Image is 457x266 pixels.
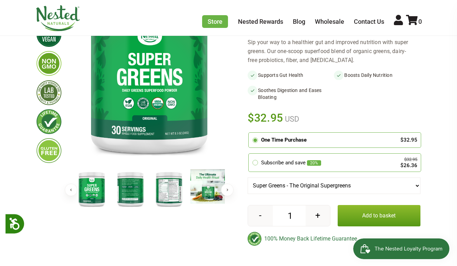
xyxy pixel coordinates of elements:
[37,51,61,76] img: gmofree
[354,18,384,25] a: Contact Us
[248,232,261,246] img: badge-lifetimeguarantee-color.svg
[202,15,228,28] a: Store
[37,109,61,134] img: lifetimeguarantee
[315,18,344,25] a: Wholesale
[36,5,80,31] img: Nested Naturals
[37,80,61,105] img: thirdpartytested
[248,70,334,80] li: Supports Gut Health
[418,18,422,25] span: 0
[190,169,225,204] img: Super Greens - The Original Supergreens
[248,85,334,102] li: Soothes Digestion and Eases Bloating
[221,184,234,196] button: Next
[306,205,330,226] button: +
[248,232,420,246] div: 100% Money Back Lifetime Guarantee
[406,18,422,25] a: 0
[293,18,305,25] a: Blog
[248,205,272,226] button: -
[152,169,186,209] img: Super Greens - The Original Supergreens
[338,205,420,226] button: Add to basket
[334,70,420,80] li: Boosts Daily Nutrition
[238,18,283,25] a: Nested Rewards
[74,169,109,209] img: Super Greens - The Original Supergreens
[248,38,420,65] div: Sip your way to a healthier gut and improved nutrition with super greens. Our one-scoop superfood...
[283,115,299,123] span: USD
[37,138,61,163] img: glutenfree
[353,238,450,259] iframe: Button to open loyalty program pop-up
[113,169,148,209] img: Super Greens - The Original Supergreens
[65,184,77,196] button: Previous
[248,110,283,125] span: $32.95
